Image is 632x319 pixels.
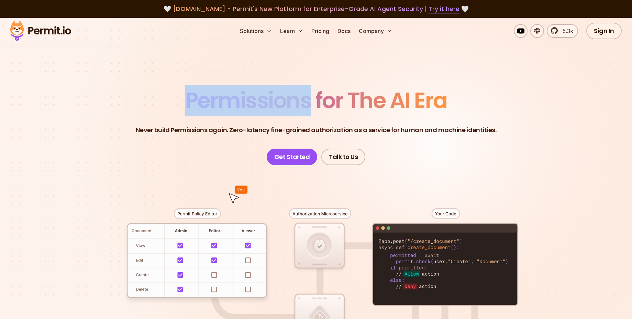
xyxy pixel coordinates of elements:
button: Solutions [237,24,275,38]
a: Pricing [309,24,332,38]
a: Sign In [586,23,622,39]
span: [DOMAIN_NAME] - Permit's New Platform for Enterprise-Grade AI Agent Security | [173,4,459,13]
img: Permit logo [7,19,74,43]
span: 5.3k [558,27,573,35]
a: 5.3k [547,24,578,38]
button: Company [356,24,395,38]
a: Get Started [267,149,318,165]
div: 🤍 🤍 [16,4,616,14]
a: Docs [335,24,353,38]
button: Learn [277,24,306,38]
a: Talk to Us [321,149,365,165]
span: Permissions for The AI Era [185,85,447,116]
a: Try it here [429,4,459,13]
p: Never build Permissions again. Zero-latency fine-grained authorization as a service for human and... [136,125,497,135]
